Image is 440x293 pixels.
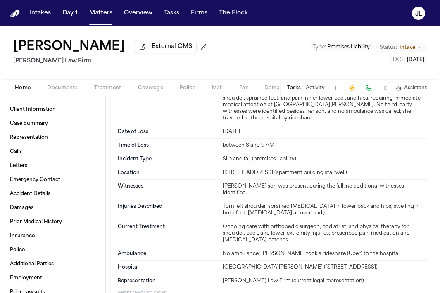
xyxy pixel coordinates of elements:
button: Matters [86,6,116,21]
span: Treatment [94,85,121,91]
button: Make a Call [363,82,374,94]
span: [DATE] [407,57,424,62]
button: Intakes [26,6,54,21]
span: Home [15,85,31,91]
a: Case Summary [7,117,99,130]
div: Slip and fall (premises liability) [223,156,428,162]
div: [PERSON_NAME] son was present during the fall; no additional witnesses identified. [223,183,428,196]
dt: Witnesses [118,183,218,196]
a: Letters [7,159,99,172]
dt: Date of Loss [118,129,218,135]
button: Edit DOL: 2025-06-05 [390,56,427,64]
dt: Representation [118,278,218,284]
div: [DATE] [223,129,428,135]
a: Client Information [7,103,99,116]
a: Additional Parties [7,257,99,271]
span: External CMS [152,43,192,51]
span: DOL : [393,57,406,62]
span: Coverage [138,85,163,91]
button: Change status from Intake [376,43,427,52]
span: Police [180,85,195,91]
span: Demand [264,85,287,91]
span: Type : [313,45,326,50]
button: Day 1 [59,6,81,21]
div: between 8 and 9 AM [223,142,428,149]
button: Firms [188,6,211,21]
a: Police [7,243,99,257]
a: Representation [7,131,99,144]
span: Documents [47,85,78,91]
span: Intake [400,44,415,51]
span: Premises Liability [327,45,370,50]
a: Calls [7,145,99,158]
div: [PERSON_NAME] Law Firm (current legal representation) [223,278,428,284]
a: Home [10,10,20,17]
div: Torn left shoulder, sprained [MEDICAL_DATA] in lower back and hips, swelling in both feet, [MEDIC... [223,203,428,217]
dt: Injuries Described [118,203,218,217]
button: External CMS [135,40,197,53]
a: Emergency Contact [7,173,99,186]
dt: Incident Type [118,156,218,162]
dt: Time of Loss [118,142,218,149]
button: Assistant [396,85,427,91]
button: Activity [306,85,325,91]
a: Employment [7,272,99,285]
span: Mail [212,85,223,91]
button: The Flock [216,6,251,21]
button: Edit matter name [13,40,125,55]
button: Edit Type: Premises Liability [310,43,372,51]
dt: Ambulance [118,250,218,257]
button: Create Immediate Task [346,82,358,94]
span: Fax [239,85,248,91]
button: Overview [121,6,156,21]
span: Status: [380,44,397,51]
img: Finch Logo [10,10,20,17]
div: Ongoing care with orthopedic surgeon, podiatrist, and physical therapy for shoulder, back, and lo... [223,224,428,243]
a: Damages [7,201,99,214]
h2: [PERSON_NAME] Law Firm [13,56,211,66]
dt: Current Treatment [118,224,218,243]
h1: [PERSON_NAME] [13,40,125,55]
div: [GEOGRAPHIC_DATA][PERSON_NAME] ([STREET_ADDRESS]) [223,264,428,271]
a: Insurance [7,229,99,243]
button: Tasks [287,85,301,91]
dt: Hospital [118,264,218,271]
div: No ambulance; [PERSON_NAME] took a rideshare (Uber) to the hospital. [223,250,428,257]
a: Prior Medical History [7,215,99,229]
span: Assistant [404,85,427,91]
div: [STREET_ADDRESS] (apartment building stairwell) [223,169,428,176]
a: Accident Details [7,187,99,200]
button: Tasks [161,6,183,21]
dt: Location [118,169,218,176]
button: Add Task [330,82,341,94]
